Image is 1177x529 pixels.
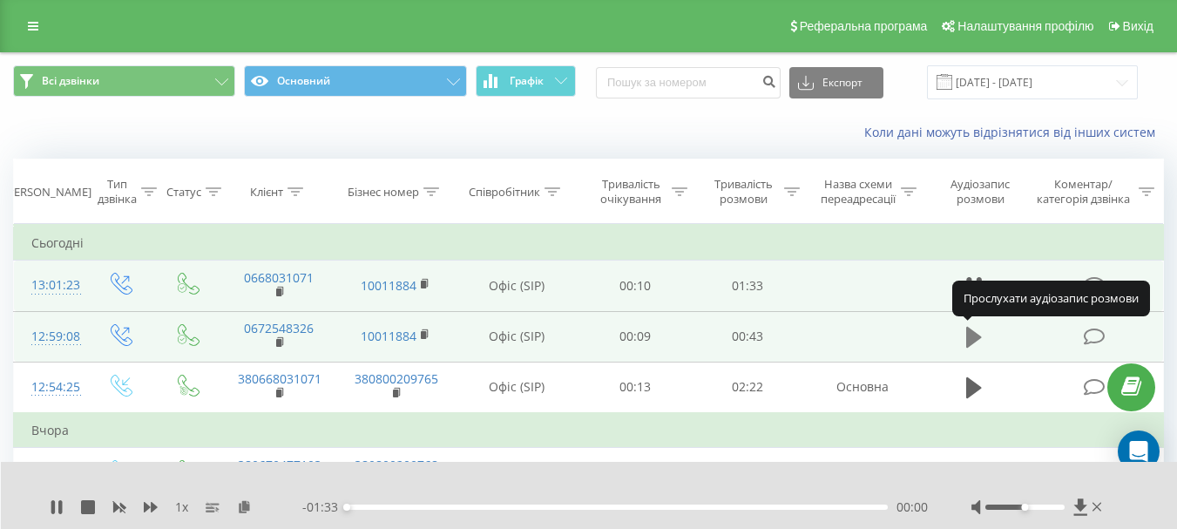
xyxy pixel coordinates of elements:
[244,320,314,336] a: 0672548326
[454,362,579,413] td: Офіс (SIP)
[579,448,692,498] td: 00:07
[952,281,1150,315] div: Прослухати аудіозапис розмови
[238,370,321,387] a: 380668031071
[348,185,419,200] div: Бізнес номер
[302,498,347,516] span: - 01:33
[361,328,416,344] a: 10011884
[361,277,416,294] a: 10011884
[476,65,576,97] button: Графік
[692,448,804,498] td: 06:18
[864,124,1164,140] a: Коли дані можуть відрізнятися вiд інших систем
[343,504,350,511] div: Accessibility label
[250,185,283,200] div: Клієнт
[355,457,438,473] a: 380800209768
[1118,431,1160,472] div: Open Intercom Messenger
[896,498,928,516] span: 00:00
[692,362,804,413] td: 02:22
[804,362,921,413] td: Основна
[804,448,921,498] td: Основна
[820,177,896,207] div: Назва схеми переадресації
[14,226,1164,261] td: Сьогодні
[510,75,544,87] span: Графік
[98,177,137,207] div: Тип дзвінка
[244,269,314,286] a: 0668031071
[595,177,667,207] div: Тривалість очікування
[789,67,883,98] button: Експорт
[1021,504,1028,511] div: Accessibility label
[957,19,1093,33] span: Налаштування профілю
[355,370,438,387] a: 380800209765
[579,261,692,311] td: 00:10
[579,362,692,413] td: 00:13
[707,177,780,207] div: Тривалість розмови
[579,311,692,362] td: 00:09
[454,311,579,362] td: Офіс (SIP)
[31,320,68,354] div: 12:59:08
[469,185,540,200] div: Співробітник
[13,65,235,97] button: Всі дзвінки
[31,456,68,490] div: 17:48:21
[800,19,928,33] span: Реферальна програма
[14,413,1164,448] td: Вчора
[166,185,201,200] div: Статус
[244,65,466,97] button: Основний
[42,74,99,88] span: Всі дзвінки
[596,67,781,98] input: Пошук за номером
[454,448,579,498] td: Магазин (SIP)
[454,261,579,311] td: Офіс (SIP)
[692,261,804,311] td: 01:33
[175,498,188,516] span: 1 x
[238,457,321,473] a: 380679477103
[937,177,1025,207] div: Аудіозапис розмови
[31,370,68,404] div: 12:54:25
[692,311,804,362] td: 00:43
[1032,177,1134,207] div: Коментар/категорія дзвінка
[31,268,68,302] div: 13:01:23
[3,185,91,200] div: [PERSON_NAME]
[1123,19,1153,33] span: Вихід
